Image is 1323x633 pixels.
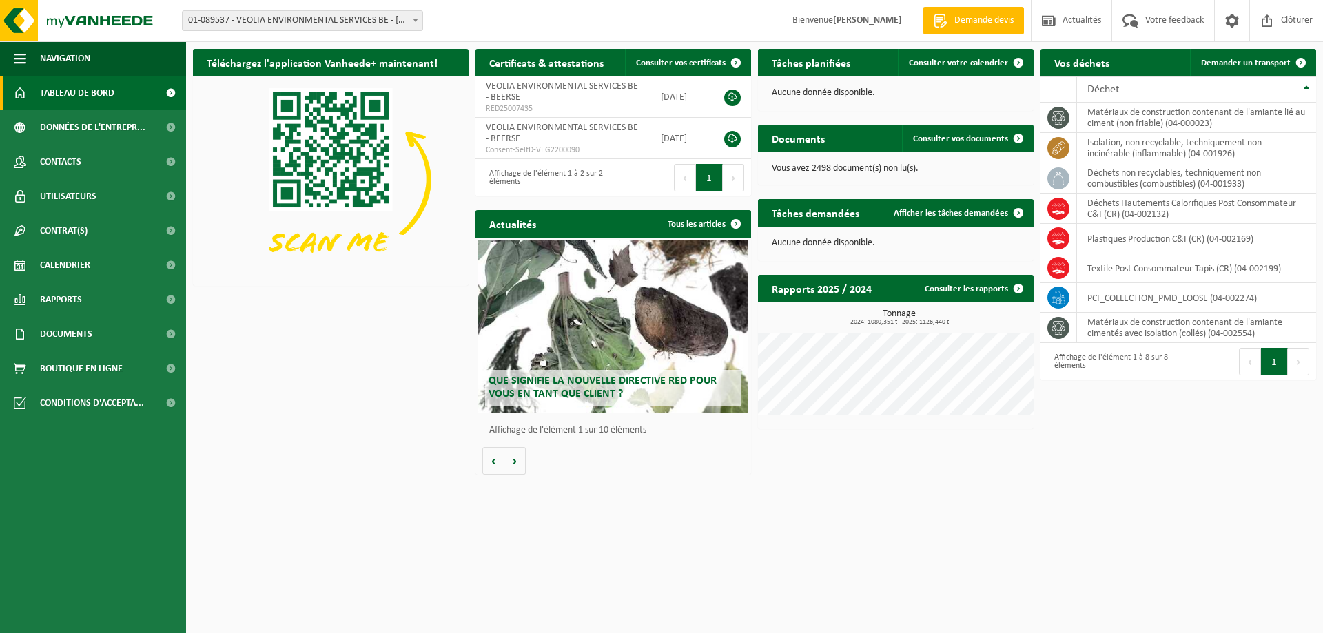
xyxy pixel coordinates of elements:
[193,49,451,76] h2: Téléchargez l'application Vanheede+ maintenant!
[898,49,1032,76] a: Consulter votre calendrier
[1077,224,1316,253] td: Plastiques Production C&I (CR) (04-002169)
[1087,84,1119,95] span: Déchet
[1190,49,1315,76] a: Demander un transport
[909,59,1008,68] span: Consulter votre calendrier
[40,282,82,317] span: Rapports
[883,199,1032,227] a: Afficher les tâches demandées
[758,125,839,152] h2: Documents
[486,145,639,156] span: Consent-SelfD-VEG2200090
[696,164,723,191] button: 1
[758,199,873,226] h2: Tâches demandées
[914,275,1032,302] a: Consulter les rapports
[657,210,750,238] a: Tous les articles
[1077,253,1316,283] td: Textile Post Consommateur Tapis (CR) (04-002199)
[1047,346,1171,377] div: Affichage de l'élément 1 à 8 sur 8 éléments
[765,319,1034,326] span: 2024: 1080,351 t - 2025: 1126,440 t
[478,240,748,413] a: Que signifie la nouvelle directive RED pour vous en tant que client ?
[1077,283,1316,313] td: PCI_COLLECTION_PMD_LOOSE (04-002274)
[650,76,710,118] td: [DATE]
[475,49,617,76] h2: Certificats & attestations
[625,49,750,76] a: Consulter vos certificats
[475,210,550,237] h2: Actualités
[183,11,422,30] span: 01-089537 - VEOLIA ENVIRONMENTAL SERVICES BE - 2340 BEERSE, STEENBAKKERSDAM 43/44 bus 2
[1288,348,1309,375] button: Next
[40,179,96,214] span: Utilisateurs
[894,209,1008,218] span: Afficher les tâches demandées
[772,238,1020,248] p: Aucune donnée disponible.
[758,49,864,76] h2: Tâches planifiées
[40,351,123,386] span: Boutique en ligne
[1077,133,1316,163] td: isolation, non recyclable, techniquement non incinérable (inflammable) (04-001926)
[1077,313,1316,343] td: matériaux de construction contenant de l'amiante cimentés avec isolation (collés) (04-002554)
[765,309,1034,326] h3: Tonnage
[772,164,1020,174] p: Vous avez 2498 document(s) non lu(s).
[1077,103,1316,133] td: matériaux de construction contenant de l'amiante lié au ciment (non friable) (04-000023)
[772,88,1020,98] p: Aucune donnée disponible.
[40,248,90,282] span: Calendrier
[486,81,638,103] span: VEOLIA ENVIRONMENTAL SERVICES BE - BEERSE
[40,110,145,145] span: Données de l'entrepr...
[1201,59,1291,68] span: Demander un transport
[40,41,90,76] span: Navigation
[923,7,1024,34] a: Demande devis
[482,447,504,475] button: Vorige
[650,118,710,159] td: [DATE]
[758,275,885,302] h2: Rapports 2025 / 2024
[40,76,114,110] span: Tableau de bord
[833,15,902,25] strong: [PERSON_NAME]
[489,375,717,399] span: Que signifie la nouvelle directive RED pour vous en tant que client ?
[486,123,638,144] span: VEOLIA ENVIRONMENTAL SERVICES BE - BEERSE
[193,76,469,283] img: Download de VHEPlus App
[1077,163,1316,194] td: déchets non recyclables, techniquement non combustibles (combustibles) (04-001933)
[1040,49,1123,76] h2: Vos déchets
[182,10,423,31] span: 01-089537 - VEOLIA ENVIRONMENTAL SERVICES BE - 2340 BEERSE, STEENBAKKERSDAM 43/44 bus 2
[723,164,744,191] button: Next
[40,214,88,248] span: Contrat(s)
[486,103,639,114] span: RED25007435
[913,134,1008,143] span: Consulter vos documents
[489,426,744,435] p: Affichage de l'élément 1 sur 10 éléments
[1239,348,1261,375] button: Previous
[40,145,81,179] span: Contacts
[951,14,1017,28] span: Demande devis
[902,125,1032,152] a: Consulter vos documents
[636,59,726,68] span: Consulter vos certificats
[40,317,92,351] span: Documents
[482,163,606,193] div: Affichage de l'élément 1 à 2 sur 2 éléments
[504,447,526,475] button: Volgende
[674,164,696,191] button: Previous
[1261,348,1288,375] button: 1
[40,386,144,420] span: Conditions d'accepta...
[1077,194,1316,224] td: Déchets Hautements Calorifiques Post Consommateur C&I (CR) (04-002132)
